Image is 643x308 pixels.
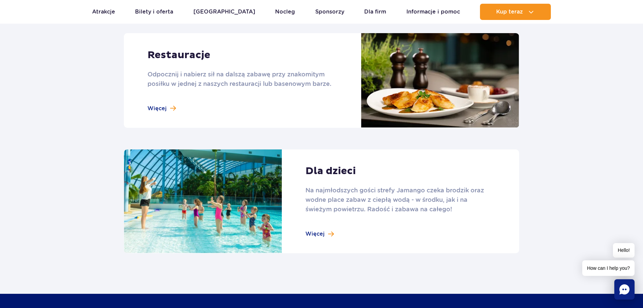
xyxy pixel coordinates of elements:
[364,4,386,20] a: Dla firm
[496,9,523,15] span: Kup teraz
[275,4,295,20] a: Nocleg
[135,4,173,20] a: Bilety i oferta
[614,279,635,300] div: Chat
[480,4,551,20] button: Kup teraz
[613,243,635,258] span: Hello!
[92,4,115,20] a: Atrakcje
[193,4,255,20] a: [GEOGRAPHIC_DATA]
[406,4,460,20] a: Informacje i pomoc
[582,260,635,276] span: How can I help you?
[315,4,344,20] a: Sponsorzy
